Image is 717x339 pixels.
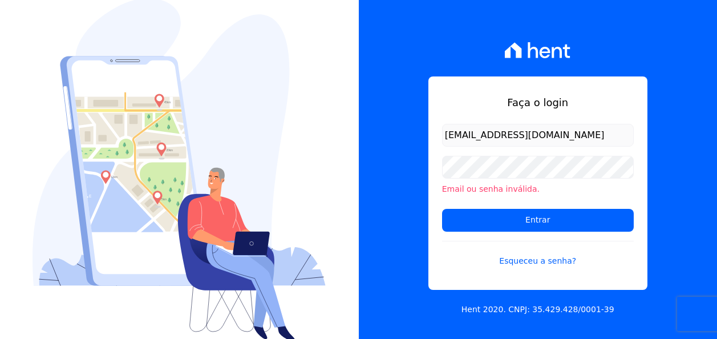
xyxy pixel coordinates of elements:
[442,183,634,195] li: Email ou senha inválida.
[442,95,634,110] h1: Faça o login
[461,304,614,316] p: Hent 2020. CNPJ: 35.429.428/0001-39
[442,241,634,267] a: Esqueceu a senha?
[442,209,634,232] input: Entrar
[442,124,634,147] input: Email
